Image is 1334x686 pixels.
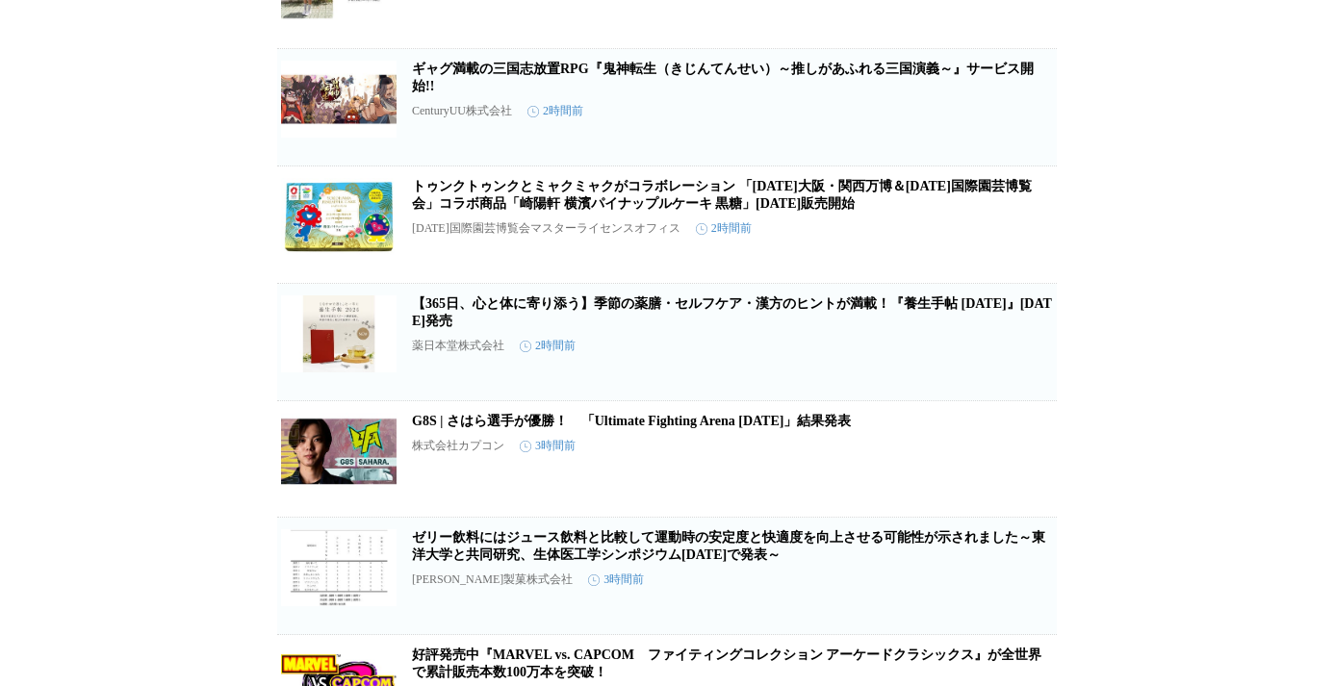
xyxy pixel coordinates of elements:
a: 好評発売中『MARVEL vs. CAPCOM ファイティングコレクション アーケードクラシックス』が全世界で累計販売本数100万本を突破！ [412,648,1041,679]
a: ゼリー飲料にはジュース飲料と比較して運動時の安定度と快適度を向上させる可能性が示されました～東洋大学と共同研究、生体医工学シンポジウム[DATE]で発表～ [412,530,1045,562]
a: G8S | さはら選手が優勝！ 「Ultimate Fighting Arena [DATE]」結果発表 [412,414,851,428]
time: 3時間前 [588,572,644,588]
img: G8S | さはら選手が優勝！ 「Ultimate Fighting Arena 2025」結果発表 [281,413,397,490]
img: 【365日、心と体に寄り添う】季節の薬膳・セルフケア・漢方のヒントが満載！『養生手帖 2026』9月16日（火）発売 [281,295,397,372]
p: 薬日本堂株式会社 [412,338,504,354]
time: 2時間前 [527,103,583,119]
time: 3時間前 [520,438,576,454]
p: [PERSON_NAME]製菓株式会社 [412,572,573,588]
time: 2時間前 [520,338,576,354]
p: 株式会社カプコン [412,438,504,454]
a: トゥンクトゥンクとミャクミャクがコラボレーション 「[DATE]大阪・関西万博＆[DATE]国際園芸博覧会」コラボ商品「崎陽軒 横濱パイナップルケーキ 黒糖」[DATE]販売開始 [412,179,1032,211]
img: ギャグ満載の三国志放置RPG『鬼神転生（きじんてんせい）～推しがあふれる三国演義～』サービス開始!! [281,61,397,138]
a: 【365日、心と体に寄り添う】季節の薬膳・セルフケア・漢方のヒントが満載！『養生手帖 [DATE]』[DATE]発売 [412,296,1052,328]
time: 2時間前 [696,220,752,237]
p: CenturyUU株式会社 [412,103,512,119]
img: ゼリー飲料にはジュース飲料と比較して運動時の安定度と快適度を向上させる可能性が示されました～東洋大学と共同研究、生体医工学シンポジウム2025で発表～ [281,529,397,606]
a: ギャグ満載の三国志放置RPG『鬼神転生（きじんてんせい）～推しがあふれる三国演義～』サービス開始!! [412,62,1034,93]
p: [DATE]国際園芸博覧会マスターライセンスオフィス [412,220,680,237]
img: トゥンクトゥンクとミャクミャクがコラボレーション 「2025年大阪・関西万博＆２０２７年国際園芸博覧会」コラボ商品「崎陽軒 横濱パイナップルケーキ 黒糖」2025年9月23日（火）販売開始 [281,178,397,255]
